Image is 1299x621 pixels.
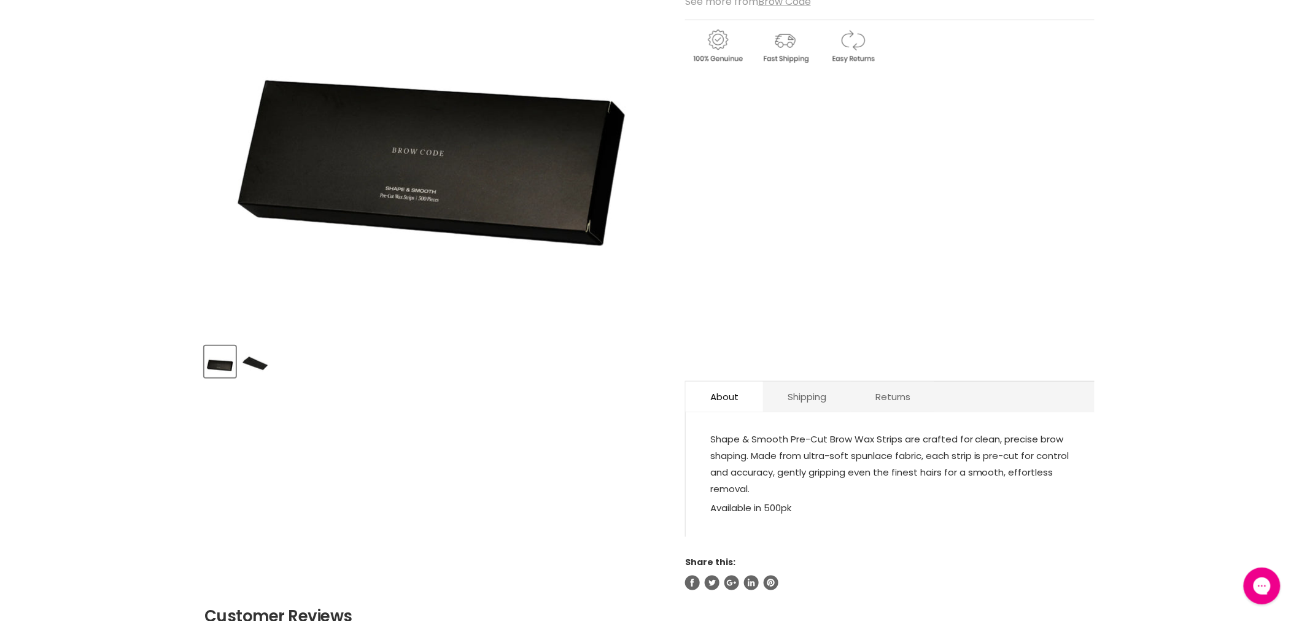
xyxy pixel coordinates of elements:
span: Shape & Smooth Pre-Cut Brow Wax Strips are crafted for clean, precise brow shaping. Made from ult... [710,433,1069,495]
div: Product thumbnails [203,342,665,377]
aside: Share this: [685,557,1095,590]
span: Share this: [685,556,735,568]
img: genuine.gif [685,28,750,65]
a: Shipping [763,382,851,412]
img: shipping.gif [753,28,818,65]
button: Brow Code Shape & Smooth Pre-Cut Wax Strips [239,346,271,377]
a: About [686,382,763,412]
iframe: Gorgias live chat messenger [1238,563,1287,609]
a: Returns [851,382,935,412]
img: Brow Code Shape & Smooth Pre-Cut Wax Strips [206,347,235,376]
img: returns.gif [820,28,885,65]
img: Brow Code Shape & Smooth Pre-Cut Wax Strips [241,347,269,376]
button: Brow Code Shape & Smooth Pre-Cut Wax Strips [204,346,236,377]
span: Available in 500pk [710,501,791,514]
